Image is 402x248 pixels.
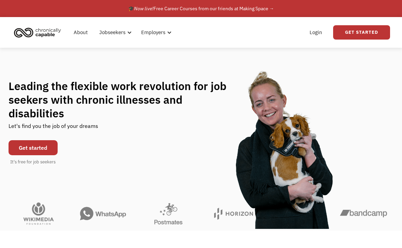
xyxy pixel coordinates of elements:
div: Employers [141,28,165,37]
a: About [70,21,92,43]
div: 🎓 Free Career Courses from our friends at Making Space → [128,4,274,13]
h1: Leading the flexible work revolution for job seekers with chronic illnesses and disabilities [9,79,240,120]
div: Jobseekers [99,28,125,37]
a: Get started [9,140,58,155]
a: Get Started [333,25,390,40]
div: It's free for job seekers [10,159,56,165]
img: Chronically Capable logo [12,25,63,40]
a: Login [306,21,326,43]
div: Let's find you the job of your dreams [9,120,98,137]
em: Now live! [134,5,153,12]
